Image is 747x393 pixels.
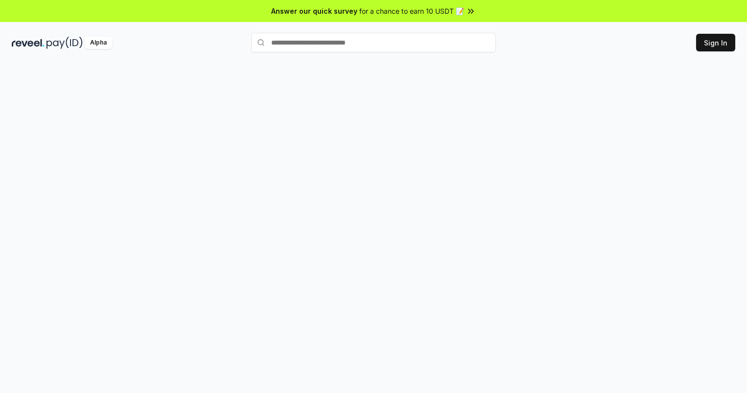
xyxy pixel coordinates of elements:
span: Answer our quick survey [271,6,357,16]
img: pay_id [47,37,83,49]
div: Alpha [85,37,112,49]
span: for a chance to earn 10 USDT 📝 [359,6,464,16]
button: Sign In [696,34,735,51]
img: reveel_dark [12,37,45,49]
